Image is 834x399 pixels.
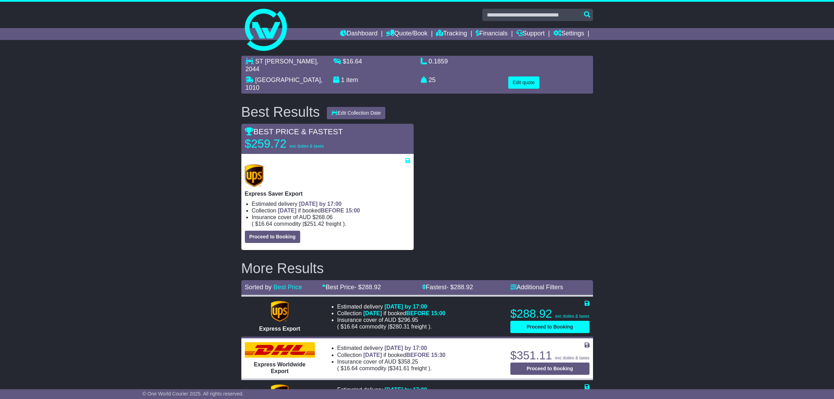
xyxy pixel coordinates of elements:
[278,208,360,214] span: if booked
[422,284,473,291] a: Fastest- $288.92
[340,28,378,40] a: Dashboard
[476,28,508,40] a: Financials
[255,58,317,65] span: ST [PERSON_NAME]
[341,76,345,83] span: 1
[555,314,589,319] span: exc duties & taxes
[363,352,445,358] span: if booked
[429,58,448,65] span: 0.1859
[344,324,358,330] span: 16.64
[321,208,344,214] span: BEFORE
[290,144,324,149] span: exc duties & taxes
[252,221,346,227] span: ( ).
[431,352,446,358] span: 15:30
[271,301,288,322] img: UPS (new): Express Export
[363,310,445,316] span: if booked
[363,352,382,358] span: [DATE]
[388,365,390,371] span: |
[143,391,244,397] span: © One World Courier 2025. All rights reserved.
[252,201,410,207] li: Estimated delivery
[510,307,590,321] p: $288.92
[259,326,300,332] span: Express Export
[252,207,410,214] li: Collection
[254,221,343,227] span: $ $
[510,284,563,291] a: Additional Filters
[346,58,362,65] span: 16.64
[393,365,410,371] span: 341.61
[303,221,304,227] span: |
[510,363,590,375] button: Proceed to Booking
[327,107,385,119] button: Edit Collection Date
[401,317,418,323] span: 296.95
[431,310,446,316] span: 15:00
[406,310,430,316] span: BEFORE
[337,323,432,330] span: ( ).
[354,284,381,291] span: - $
[385,304,427,310] span: [DATE] by 17:00
[255,76,321,83] span: [GEOGRAPHIC_DATA]
[326,221,341,227] span: Freight
[429,76,436,83] span: 25
[299,201,342,207] span: [DATE] by 17:00
[510,321,590,333] button: Proceed to Booking
[254,361,305,374] span: Express Worldwide Export
[252,214,333,221] span: Insurance cover of AUD $
[337,345,502,351] li: Estimated delivery
[359,324,386,330] span: Commodity
[337,358,418,365] span: Insurance cover of AUD $
[245,137,332,151] p: $259.72
[436,28,467,40] a: Tracking
[339,365,428,371] span: $ $
[337,310,502,317] li: Collection
[245,127,343,136] span: BEST PRICE & FASTEST
[246,58,319,73] span: , 2044
[385,345,427,351] span: [DATE] by 17:00
[245,231,300,243] button: Proceed to Booking
[555,356,589,360] span: exc duties & taxes
[337,365,432,372] span: ( ).
[246,76,323,91] span: , 1010
[401,359,418,365] span: 358.25
[411,324,427,330] span: Freight
[454,284,473,291] span: 288.92
[245,164,264,187] img: UPS (new): Express Saver Export
[516,28,545,40] a: Support
[406,352,430,358] span: BEFORE
[362,284,381,291] span: 288.92
[278,208,296,214] span: [DATE]
[337,317,418,323] span: Insurance cover of AUD $
[388,324,390,330] span: |
[386,28,427,40] a: Quote/Book
[337,303,502,310] li: Estimated delivery
[337,352,502,358] li: Collection
[447,284,473,291] span: - $
[385,387,427,393] span: [DATE] by 17:00
[274,284,302,291] a: Best Price
[238,104,324,120] div: Best Results
[393,324,410,330] span: 280.31
[322,284,381,291] a: Best Price- $288.92
[337,386,502,393] li: Estimated delivery
[245,190,410,197] p: Express Saver Export
[339,324,428,330] span: $ $
[359,365,386,371] span: Commodity
[346,208,360,214] span: 15:00
[241,261,593,276] h2: More Results
[316,214,333,220] span: 268.06
[346,76,358,83] span: item
[508,76,539,89] button: Edit quote
[343,58,362,65] span: $
[245,342,315,358] img: DHL: Express Worldwide Export
[411,365,427,371] span: Freight
[553,28,584,40] a: Settings
[274,221,301,227] span: Commodity
[307,221,324,227] span: 251.42
[258,221,272,227] span: 16.64
[344,365,358,371] span: 16.64
[363,310,382,316] span: [DATE]
[510,349,590,363] p: $351.11
[245,284,272,291] span: Sorted by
